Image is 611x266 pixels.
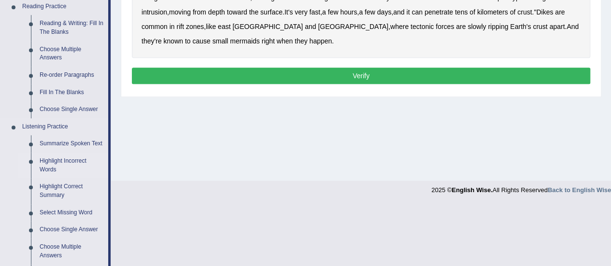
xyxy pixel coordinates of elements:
[193,8,206,16] b: from
[411,23,434,30] b: tectonic
[35,41,108,67] a: Choose Multiple Answers
[213,37,228,45] b: small
[517,8,532,16] b: crust
[488,23,508,30] b: ripping
[142,8,167,16] b: intrusion
[555,8,565,16] b: are
[132,68,590,84] button: Verify
[510,8,515,16] b: of
[359,8,363,16] b: a
[549,23,565,30] b: apart
[176,23,184,30] b: rift
[192,37,210,45] b: cause
[35,178,108,204] a: Highlight Correct Summary
[393,8,404,16] b: and
[260,8,283,16] b: surface
[277,37,293,45] b: when
[456,23,466,30] b: are
[536,8,553,16] b: Dikes
[533,23,547,30] b: crust
[309,37,332,45] b: happen
[412,8,423,16] b: can
[35,101,108,118] a: Choose Single Answer
[305,23,316,30] b: and
[35,135,108,153] a: Summarize Spoken Text
[309,8,320,16] b: fast
[35,67,108,84] a: Re-order Paragraphs
[35,153,108,178] a: Highlight Incorrect Words
[295,37,307,45] b: they
[262,37,275,45] b: right
[468,23,486,30] b: slowly
[406,8,410,16] b: it
[232,23,303,30] b: [GEOGRAPHIC_DATA]
[142,23,168,30] b: common
[322,8,326,16] b: a
[249,8,258,16] b: the
[390,23,409,30] b: where
[548,186,611,194] a: Back to English Wise
[169,8,191,16] b: moving
[35,204,108,222] a: Select Missing Word
[295,8,307,16] b: very
[436,23,454,30] b: forces
[452,186,492,194] strong: English Wise.
[431,181,611,195] div: 2025 © All Rights Reserved
[469,8,475,16] b: of
[35,15,108,41] a: Reading & Writing: Fill In The Blanks
[284,8,293,16] b: It's
[18,118,108,136] a: Listening Practice
[567,23,579,30] b: And
[163,37,183,45] b: known
[510,23,531,30] b: Earth's
[35,84,108,101] a: Fill In The Blanks
[186,23,204,30] b: zones
[35,238,108,264] a: Choose Multiple Answers
[340,8,357,16] b: hours
[377,8,392,16] b: days
[185,37,191,45] b: to
[35,221,108,238] a: Choose Single Answer
[425,8,453,16] b: penetrate
[206,23,216,30] b: like
[328,8,339,16] b: few
[365,8,375,16] b: few
[230,37,259,45] b: mermaids
[218,23,230,30] b: east
[227,8,247,16] b: toward
[318,23,388,30] b: [GEOGRAPHIC_DATA]
[170,23,175,30] b: in
[142,37,162,45] b: they're
[208,8,225,16] b: depth
[455,8,468,16] b: tens
[477,8,508,16] b: kilometers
